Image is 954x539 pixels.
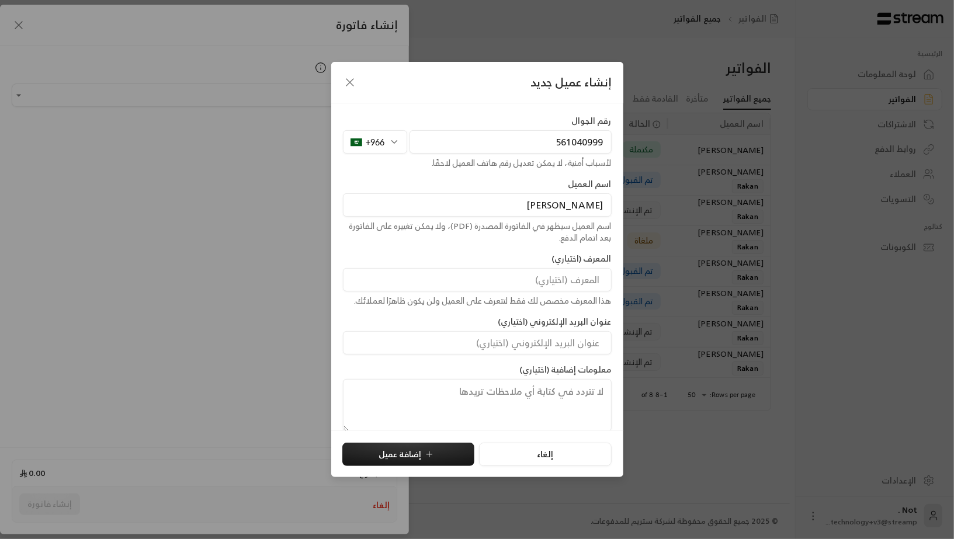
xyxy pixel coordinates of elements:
input: اسم العميل [343,193,612,217]
input: رقم الجوال [410,130,612,154]
input: عنوان البريد الإلكتروني (اختياري) [343,331,612,354]
label: معلومات إضافية (اختياري) [520,364,612,375]
div: اسم العميل سيظهر في الفاتورة المصدرة (PDF)، ولا يمكن تغييره على الفاتورة بعد اتمام الدفع. [343,220,612,244]
button: إلغاء [479,443,612,466]
button: إضافة عميل [342,443,474,466]
div: لأسباب أمنية، لا يمكن تعديل رقم هاتف العميل لاحقًا. [343,157,612,169]
label: رقم الجوال [572,115,612,127]
label: عنوان البريد الإلكتروني (اختياري) [498,316,612,328]
div: هذا المعرف مخصص لك فقط لتتعرف على العميل ولن يكون ظاهرًا لعملائك. [343,295,612,307]
input: المعرف (اختياري) [343,268,612,291]
span: إنشاء عميل جديد [531,74,612,91]
label: اسم العميل [568,178,612,190]
label: المعرف (اختياري) [552,253,612,265]
div: +966 [343,130,407,154]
